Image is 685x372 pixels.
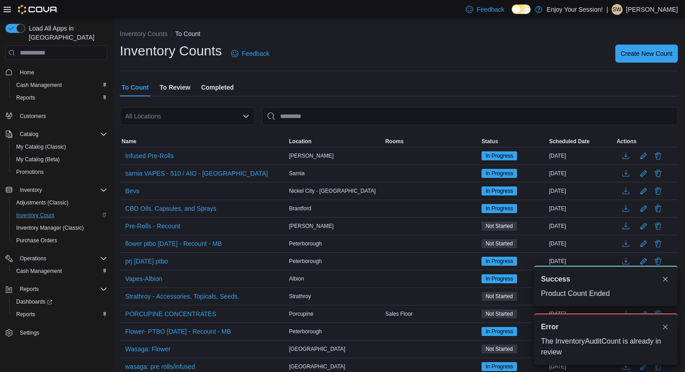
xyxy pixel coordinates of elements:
[16,156,60,163] span: My Catalog (Beta)
[480,136,547,147] button: Status
[485,204,513,213] span: In Progress
[481,345,517,354] span: Not Started
[287,136,384,147] button: Location
[541,336,671,358] div: The InventoryAuditCount is already in review
[13,222,107,233] span: Inventory Manager (Classic)
[512,5,531,14] input: Dark Mode
[25,24,107,42] span: Load All Apps in [GEOGRAPHIC_DATA]
[125,362,195,371] span: wasaga: pre rolls/infused
[201,78,234,96] span: Completed
[660,274,671,285] button: Dismiss toast
[541,274,671,285] div: Notification
[242,113,250,120] button: Open list of options
[16,66,107,77] span: Home
[481,327,517,336] span: In Progress
[2,128,111,141] button: Catalog
[16,94,35,101] span: Reports
[13,296,56,307] a: Dashboards
[2,326,111,339] button: Settings
[13,92,107,103] span: Reports
[125,169,268,178] span: sarnia VAPES - 510 / AIO - [GEOGRAPHIC_DATA]
[13,266,107,277] span: Cash Management
[16,67,38,78] a: Home
[638,237,649,250] button: Edit count details
[612,4,621,15] span: SW
[18,5,58,14] img: Cova
[653,150,663,161] button: Delete
[289,328,322,335] span: Peterborough
[2,283,111,295] button: Reports
[653,168,663,179] button: Delete
[16,298,52,305] span: Dashboards
[481,362,517,371] span: In Progress
[547,238,615,249] div: [DATE]
[13,141,70,152] a: My Catalog (Classic)
[120,29,678,40] nav: An example of EuiBreadcrumbs
[16,224,84,231] span: Inventory Manager (Classic)
[175,30,200,37] button: To Count
[13,167,107,177] span: Promotions
[547,203,615,214] div: [DATE]
[9,222,111,234] button: Inventory Manager (Classic)
[16,129,107,140] span: Catalog
[481,274,517,283] span: In Progress
[122,272,166,286] button: Vapes-Albion
[289,293,311,300] span: Strathroy
[289,205,311,212] span: Brantford
[2,252,111,265] button: Operations
[16,327,43,338] a: Settings
[122,237,225,250] button: flower ptbo [DATE] - Recount - MB
[289,345,345,353] span: [GEOGRAPHIC_DATA]
[612,4,622,15] div: Sheldon Willison
[547,186,615,196] div: [DATE]
[462,0,508,18] a: Feedback
[122,254,172,268] button: prj [DATE] ptbo
[547,4,603,15] p: Enjoy Your Session!
[653,186,663,196] button: Delete
[289,310,313,318] span: Porcupine
[20,69,34,76] span: Home
[13,141,107,152] span: My Catalog (Classic)
[16,143,66,150] span: My Catalog (Classic)
[16,253,107,264] span: Operations
[20,286,39,293] span: Reports
[16,327,107,338] span: Settings
[638,184,649,198] button: Edit count details
[13,235,107,246] span: Purchase Orders
[122,202,220,215] button: CBD Oils, Capsules, and Sprays
[2,109,111,122] button: Customers
[541,274,570,285] span: Success
[289,363,345,370] span: [GEOGRAPHIC_DATA]
[16,129,42,140] button: Catalog
[13,210,58,221] a: Inventory Count
[20,255,46,262] span: Operations
[476,5,504,14] span: Feedback
[125,345,171,354] span: Wasaga: Flower
[638,219,649,233] button: Edit count details
[9,166,111,178] button: Promotions
[13,154,64,165] a: My Catalog (Beta)
[2,65,111,78] button: Home
[289,187,376,195] span: Nickel City - [GEOGRAPHIC_DATA]
[289,240,322,247] span: Peterborough
[481,151,517,160] span: In Progress
[125,239,222,248] span: flower ptbo [DATE] - Recount - MB
[13,197,72,208] a: Adjustments (Classic)
[485,345,513,353] span: Not Started
[485,187,513,195] span: In Progress
[481,204,517,213] span: In Progress
[120,42,222,60] h1: Inventory Counts
[16,212,54,219] span: Inventory Count
[16,82,62,89] span: Cash Management
[122,325,235,338] button: Flower- PTBO [DATE] - Recount - MB
[16,284,107,295] span: Reports
[13,309,107,320] span: Reports
[9,308,111,321] button: Reports
[122,219,184,233] button: Pre-Rolls - Recount
[13,80,65,91] a: Cash Management
[20,131,38,138] span: Catalog
[125,309,216,318] span: PORCUPINE CONCENTRATES
[13,210,107,221] span: Inventory Count
[120,30,168,37] button: Inventory Counts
